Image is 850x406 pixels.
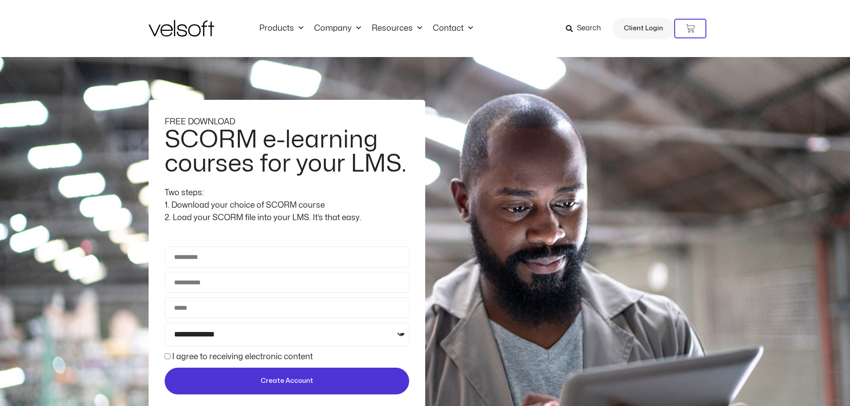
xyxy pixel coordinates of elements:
a: CompanyMenu Toggle [309,24,366,33]
span: Client Login [624,23,663,34]
div: 1. Download your choice of SCORM course [165,199,409,212]
a: Client Login [613,18,674,39]
a: ResourcesMenu Toggle [366,24,427,33]
img: Velsoft Training Materials [149,20,214,37]
span: Create Account [261,376,313,386]
nav: Menu [254,24,478,33]
a: Search [566,21,607,36]
span: Search [577,23,601,34]
div: 2. Load your SCORM file into your LMS. It’s that easy. [165,212,409,224]
a: ProductsMenu Toggle [254,24,309,33]
div: Two steps: [165,187,409,199]
a: ContactMenu Toggle [427,24,478,33]
div: FREE DOWNLOAD [165,116,409,128]
button: Create Account [165,368,409,394]
h2: SCORM e-learning courses for your LMS. [165,128,407,176]
label: I agree to receiving electronic content [172,353,313,361]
